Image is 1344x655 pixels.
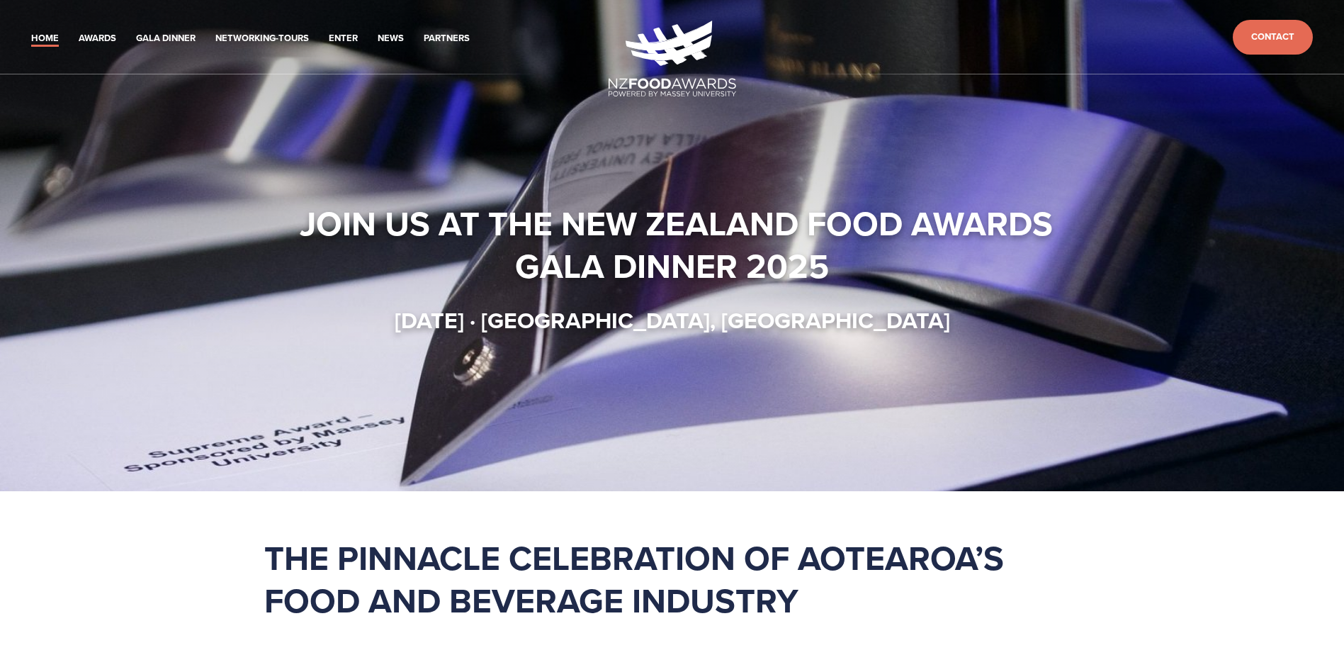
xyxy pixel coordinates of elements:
strong: Join us at the New Zealand Food Awards Gala Dinner 2025 [300,198,1061,291]
a: Home [31,30,59,47]
a: Gala Dinner [136,30,196,47]
h1: The pinnacle celebration of Aotearoa’s food and beverage industry [264,537,1080,622]
a: Awards [79,30,116,47]
a: News [378,30,404,47]
a: Contact [1233,20,1313,55]
strong: [DATE] · [GEOGRAPHIC_DATA], [GEOGRAPHIC_DATA] [395,303,950,337]
a: Partners [424,30,470,47]
a: Enter [329,30,358,47]
a: Networking-Tours [215,30,309,47]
